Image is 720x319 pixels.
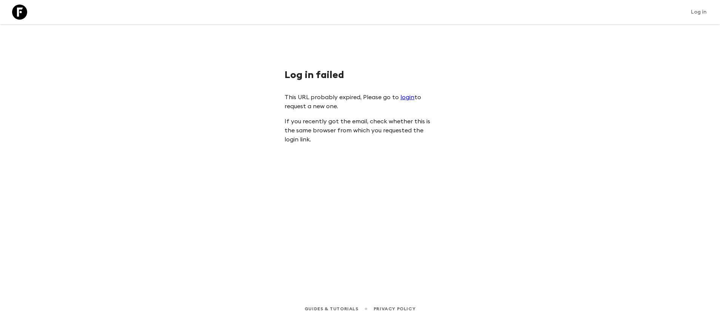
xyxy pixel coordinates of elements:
a: Log in [687,7,711,17]
a: login [400,94,414,100]
h1: Log in failed [285,69,435,81]
p: This URL probably expired, Please go to to request a new one. [285,93,435,111]
a: Privacy Policy [374,305,415,313]
p: If you recently got the email, check whether this is the same browser from which you requested th... [285,117,435,144]
a: Guides & Tutorials [305,305,358,313]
